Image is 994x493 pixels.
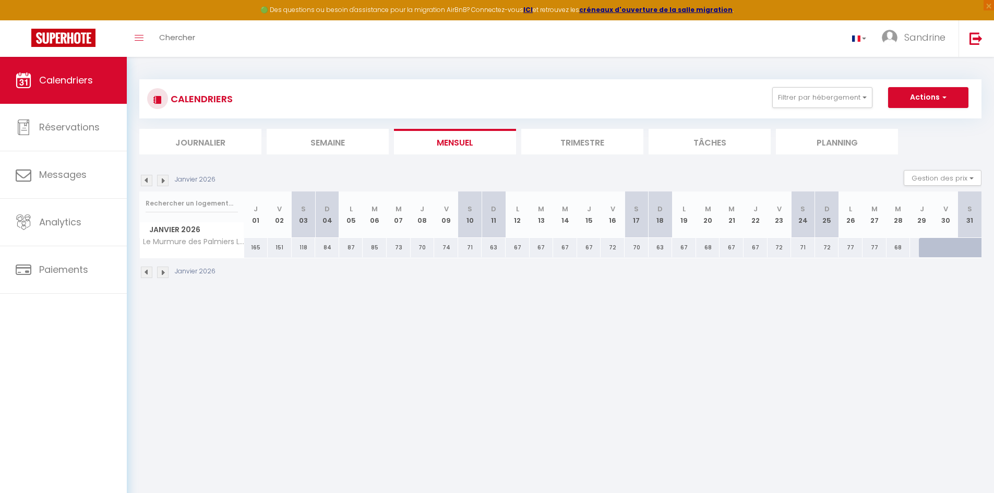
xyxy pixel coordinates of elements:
[768,238,792,257] div: 72
[458,191,482,238] th: 10
[39,168,87,181] span: Messages
[839,191,863,238] th: 26
[516,204,519,214] abbr: L
[672,191,696,238] th: 19
[696,191,720,238] th: 20
[887,191,911,238] th: 28
[538,204,544,214] abbr: M
[530,191,554,238] th: 13
[277,204,282,214] abbr: V
[649,191,673,238] th: 18
[682,204,686,214] abbr: L
[895,204,901,214] abbr: M
[776,129,898,154] li: Planning
[904,170,981,186] button: Gestion des prix
[791,191,815,238] th: 24
[562,204,568,214] abbr: M
[553,238,577,257] div: 67
[39,263,88,276] span: Paiements
[39,121,100,134] span: Réservations
[874,20,959,57] a: ... Sandrine
[141,238,246,246] span: Le Murmure des Palmiers LBC
[458,238,482,257] div: 71
[339,191,363,238] th: 05
[553,191,577,238] th: 14
[325,204,330,214] abbr: D
[577,191,601,238] th: 15
[625,238,649,257] div: 70
[587,204,591,214] abbr: J
[744,238,768,257] div: 67
[146,194,238,213] input: Rechercher un logement...
[800,204,805,214] abbr: S
[482,238,506,257] div: 63
[387,191,411,238] th: 07
[824,204,830,214] abbr: D
[934,191,958,238] th: 30
[434,191,458,238] th: 09
[301,204,306,214] abbr: S
[753,204,758,214] abbr: J
[910,191,934,238] th: 29
[625,191,649,238] th: 17
[444,204,449,214] abbr: V
[888,87,968,108] button: Actions
[882,30,897,45] img: ...
[396,204,402,214] abbr: M
[506,191,530,238] th: 12
[139,129,261,154] li: Journalier
[254,204,258,214] abbr: J
[31,29,95,47] img: Super Booking
[244,238,268,257] div: 165
[523,5,533,14] a: ICI
[610,204,615,214] abbr: V
[315,238,339,257] div: 84
[863,238,887,257] div: 77
[634,204,639,214] abbr: S
[268,191,292,238] th: 02
[530,238,554,257] div: 67
[768,191,792,238] th: 23
[957,191,981,238] th: 31
[434,238,458,257] div: 74
[420,204,424,214] abbr: J
[728,204,735,214] abbr: M
[159,32,195,43] span: Chercher
[577,238,601,257] div: 67
[871,204,878,214] abbr: M
[521,129,643,154] li: Trimestre
[672,238,696,257] div: 67
[649,238,673,257] div: 63
[387,238,411,257] div: 73
[175,175,215,185] p: Janvier 2026
[791,238,815,257] div: 71
[482,191,506,238] th: 11
[315,191,339,238] th: 04
[601,238,625,257] div: 72
[394,129,516,154] li: Mensuel
[696,238,720,257] div: 68
[168,87,233,111] h3: CALENDRIERS
[744,191,768,238] th: 22
[39,215,81,229] span: Analytics
[267,129,389,154] li: Semaine
[720,191,744,238] th: 21
[579,5,733,14] a: créneaux d'ouverture de la salle migration
[967,204,972,214] abbr: S
[268,238,292,257] div: 151
[904,31,945,44] span: Sandrine
[705,204,711,214] abbr: M
[506,238,530,257] div: 67
[292,191,316,238] th: 03
[140,222,244,237] span: Janvier 2026
[363,238,387,257] div: 85
[175,267,215,276] p: Janvier 2026
[292,238,316,257] div: 118
[777,204,782,214] abbr: V
[849,204,852,214] abbr: L
[720,238,744,257] div: 67
[943,204,948,214] abbr: V
[468,204,472,214] abbr: S
[372,204,378,214] abbr: M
